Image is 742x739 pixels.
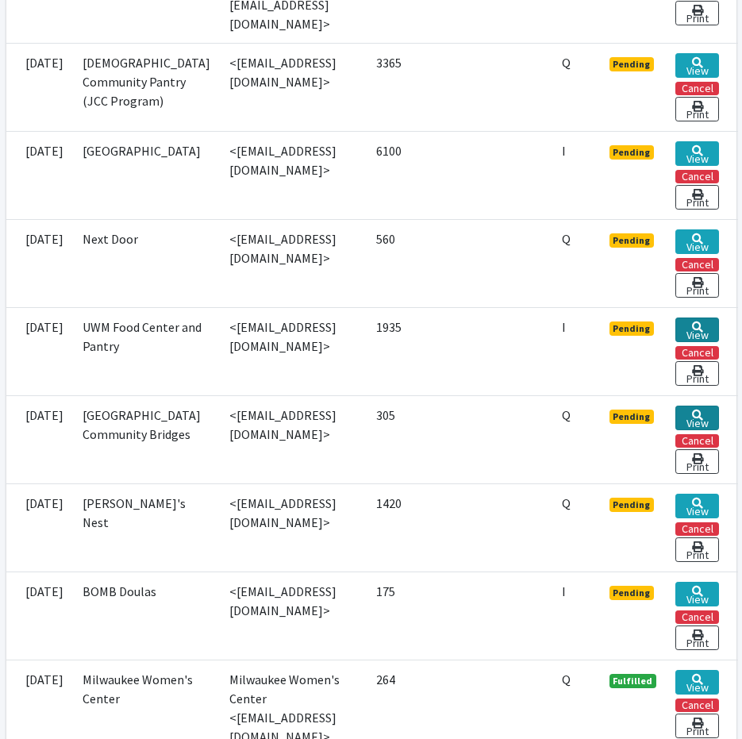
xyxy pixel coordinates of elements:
[562,407,571,423] abbr: Quantity
[562,319,566,335] abbr: Individual
[675,258,719,271] button: Cancel
[6,131,73,219] td: [DATE]
[6,572,73,660] td: [DATE]
[367,43,439,131] td: 3365
[609,674,657,688] span: Fulfilled
[367,131,439,219] td: 6100
[220,307,367,395] td: <[EMAIL_ADDRESS][DOMAIN_NAME]>
[562,143,566,159] abbr: Individual
[220,395,367,483] td: <[EMAIL_ADDRESS][DOMAIN_NAME]>
[609,145,655,160] span: Pending
[675,273,719,298] a: Print
[675,53,719,78] a: View
[367,572,439,660] td: 175
[675,610,719,624] button: Cancel
[6,307,73,395] td: [DATE]
[609,321,655,336] span: Pending
[562,495,571,511] abbr: Quantity
[675,406,719,430] a: View
[220,131,367,219] td: <[EMAIL_ADDRESS][DOMAIN_NAME]>
[675,670,719,695] a: View
[220,572,367,660] td: <[EMAIL_ADDRESS][DOMAIN_NAME]>
[675,537,719,562] a: Print
[6,483,73,572] td: [DATE]
[367,219,439,307] td: 560
[675,185,719,210] a: Print
[675,714,719,738] a: Print
[675,346,719,360] button: Cancel
[562,55,571,71] abbr: Quantity
[675,522,719,536] button: Cancel
[73,219,220,307] td: Next Door
[675,82,719,95] button: Cancel
[73,307,220,395] td: UWM Food Center and Pantry
[562,231,571,247] abbr: Quantity
[73,483,220,572] td: [PERSON_NAME]'s Nest
[675,170,719,183] button: Cancel
[609,410,655,424] span: Pending
[675,699,719,712] button: Cancel
[73,395,220,483] td: [GEOGRAPHIC_DATA] Community Bridges
[73,43,220,131] td: [DEMOGRAPHIC_DATA] Community Pantry (JCC Program)
[609,498,655,512] span: Pending
[675,229,719,254] a: View
[675,582,719,606] a: View
[675,141,719,166] a: View
[675,361,719,386] a: Print
[6,219,73,307] td: [DATE]
[609,233,655,248] span: Pending
[6,395,73,483] td: [DATE]
[367,483,439,572] td: 1420
[73,572,220,660] td: BOMB Doulas
[367,395,439,483] td: 305
[6,43,73,131] td: [DATE]
[220,43,367,131] td: <[EMAIL_ADDRESS][DOMAIN_NAME]>
[609,57,655,71] span: Pending
[367,307,439,395] td: 1935
[675,1,719,25] a: Print
[675,97,719,121] a: Print
[675,494,719,518] a: View
[609,586,655,600] span: Pending
[562,672,571,687] abbr: Quantity
[73,131,220,219] td: [GEOGRAPHIC_DATA]
[675,318,719,342] a: View
[220,483,367,572] td: <[EMAIL_ADDRESS][DOMAIN_NAME]>
[675,434,719,448] button: Cancel
[675,449,719,474] a: Print
[220,219,367,307] td: <[EMAIL_ADDRESS][DOMAIN_NAME]>
[675,625,719,650] a: Print
[562,583,566,599] abbr: Individual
